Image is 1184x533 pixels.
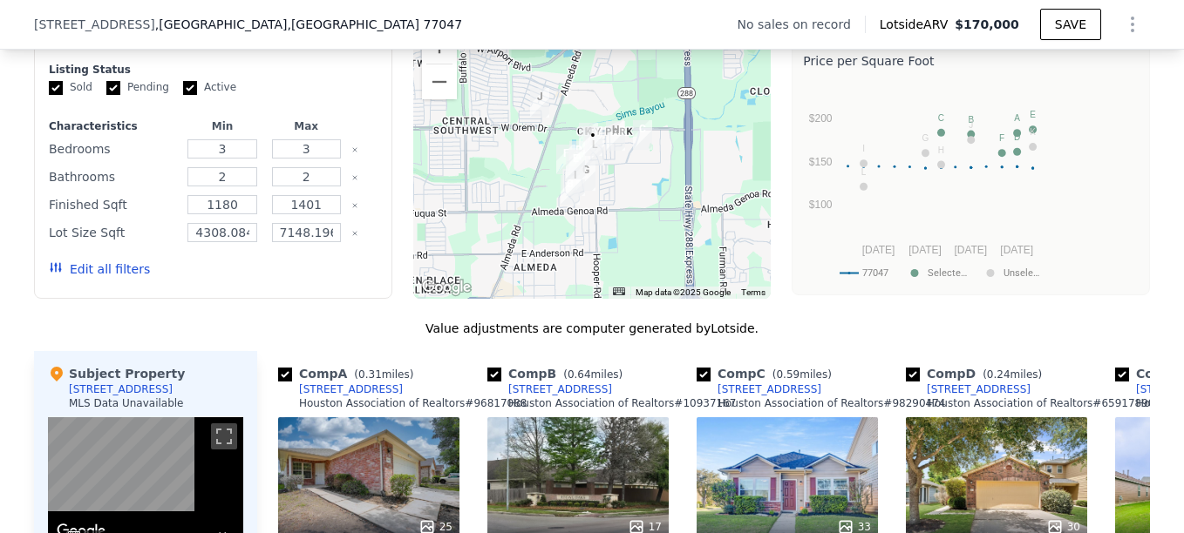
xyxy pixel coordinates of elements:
div: [STREET_ADDRESS] [69,382,173,396]
button: Clear [351,230,358,237]
div: Bedrooms [49,137,177,161]
div: Lot Size Sqft [49,220,177,245]
label: Active [183,80,236,95]
input: Sold [49,81,63,95]
a: [STREET_ADDRESS] [278,382,403,396]
text: D [1014,132,1020,142]
text: I [863,144,866,153]
div: 1515 Claremont Garden Cir [626,113,659,157]
text: J [970,120,974,130]
text: C [938,113,944,123]
span: ( miles) [556,368,629,381]
text: [DATE] [1001,244,1034,256]
button: Keyboard shortcuts [613,287,625,295]
span: 0.24 [987,368,1010,381]
span: 0.64 [568,368,591,381]
div: Comp B [487,365,629,382]
span: ( miles) [976,368,1049,381]
button: Zoom out [422,64,457,99]
div: Comp D [906,365,1049,382]
div: Max [268,119,344,133]
span: 0.31 [358,368,382,381]
text: H [938,145,944,155]
button: Clear [351,202,358,209]
div: Subject Property [48,365,185,382]
div: Houston Association of Realtors # 10937167 [508,396,736,410]
text: 77047 [862,267,888,279]
text: G [922,133,929,143]
div: 1926 Creegan Park Ct [599,114,632,158]
input: Active [183,81,197,95]
div: [STREET_ADDRESS] [718,382,821,396]
div: Comp A [278,365,420,382]
span: [STREET_ADDRESS] [34,16,155,33]
div: Price per Square Foot [803,49,1139,73]
div: Listing Status [49,63,378,77]
text: E [1031,110,1037,119]
text: $150 [809,156,833,168]
div: MLS Data Unavailable [69,396,184,410]
div: Min [184,119,261,133]
div: Bathrooms [49,165,177,189]
text: A [1015,113,1021,123]
span: Lotside ARV [880,16,955,33]
div: Houston Association of Realtors # 98290474 [718,396,945,410]
button: Show Options [1115,7,1150,42]
a: [STREET_ADDRESS] [906,382,1031,396]
label: Pending [106,80,169,95]
div: 818 Staffordale Manor Ln [549,138,582,181]
input: Pending [106,81,120,95]
div: 12914 Belmont Legend Ct [559,143,592,186]
text: K [1031,127,1037,137]
text: $100 [809,199,833,211]
a: Terms [741,287,766,297]
div: Comp C [697,365,839,382]
div: 13314 Belvedere Park Ct [554,168,587,212]
button: Toggle fullscreen view [211,423,237,449]
text: F [999,133,1004,143]
text: L [861,167,867,177]
button: Edit all filters [49,260,150,278]
div: Characteristics [49,119,177,133]
button: Clear [351,146,358,153]
button: SAVE [1040,9,1101,40]
div: 947 Staffordale Manor Ln [562,134,595,178]
text: Selecte… [928,267,967,279]
a: [STREET_ADDRESS] [697,382,821,396]
div: Value adjustments are computer generated by Lotside . [34,320,1150,337]
text: [DATE] [909,244,942,256]
span: ( miles) [347,368,420,381]
div: Houston Association of Realtors # 65917890 [927,396,1154,410]
text: [DATE] [955,244,988,256]
span: Map data ©2025 Google [636,287,731,297]
span: , [GEOGRAPHIC_DATA] [155,16,462,33]
div: Houston Association of Realtors # 96817088 [299,396,527,410]
div: [STREET_ADDRESS] [508,382,612,396]
div: Finished Sqft [49,192,177,217]
div: No sales on record [738,16,865,33]
span: 0.59 [776,368,800,381]
img: Google [418,276,475,299]
text: $200 [809,112,833,125]
a: [STREET_ADDRESS] [487,382,612,396]
div: 2715 Steelhead Dr [523,81,556,125]
label: Sold [49,80,92,95]
div: [STREET_ADDRESS] [927,382,1031,396]
text: [DATE] [862,244,895,256]
div: 12638 Chiswick Rd [576,119,609,163]
div: [STREET_ADDRESS] [299,382,403,396]
span: ( miles) [766,368,839,381]
text: Unsele… [1004,267,1039,279]
span: $170,000 [955,17,1019,31]
text: B [969,115,975,125]
span: , [GEOGRAPHIC_DATA] 77047 [287,17,462,31]
a: Open this area in Google Maps (opens a new window) [418,276,475,299]
button: Clear [351,174,358,181]
svg: A chart. [803,73,1054,291]
div: 12614 Chiswick Rd [572,116,605,159]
